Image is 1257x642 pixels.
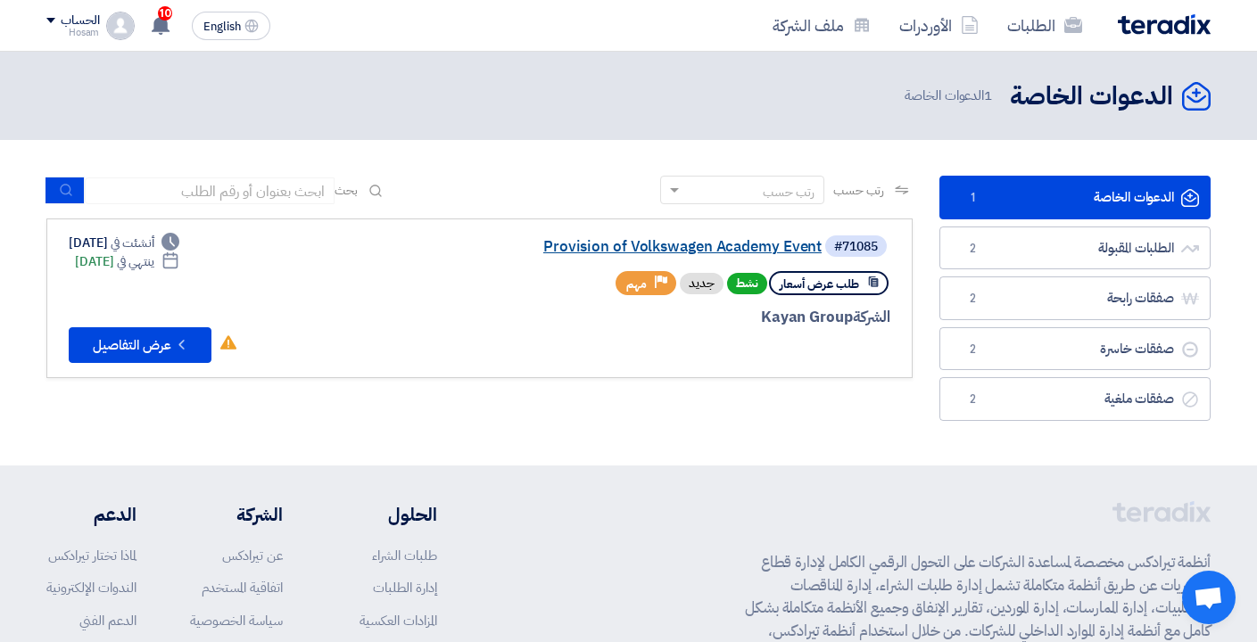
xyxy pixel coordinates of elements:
[993,4,1096,46] a: الطلبات
[853,306,891,328] span: الشركة
[1118,14,1211,35] img: Teradix logo
[885,4,993,46] a: الأوردرات
[46,578,136,597] a: الندوات الإلكترونية
[834,241,878,253] div: #71085
[962,341,983,358] span: 2
[75,252,179,271] div: [DATE]
[69,234,179,252] div: [DATE]
[962,290,983,308] span: 2
[1010,79,1173,114] h2: الدعوات الخاصة
[360,611,437,630] a: المزادات العكسية
[1182,571,1236,624] a: Open chat
[939,176,1211,219] a: الدعوات الخاصة1
[780,276,859,292] span: طلب عرض أسعار
[48,546,136,565] a: لماذا تختار تيرادكس
[939,226,1211,270] a: الطلبات المقبولة2
[106,12,135,40] img: profile_test.png
[203,21,241,33] span: English
[158,6,172,21] span: 10
[79,611,136,630] a: الدعم الفني
[680,273,724,294] div: جديد
[372,546,437,565] a: طلبات الشراء
[962,391,983,408] span: 2
[46,28,99,37] div: Hosam
[763,183,815,202] div: رتب حسب
[465,239,822,255] a: Provision of Volkswagen Academy Event
[962,240,983,258] span: 2
[85,177,335,204] input: ابحث بعنوان أو رقم الطلب
[61,13,99,29] div: الحساب
[190,611,283,630] a: سياسة الخصوصية
[833,181,884,200] span: رتب حسب
[190,501,283,528] li: الشركة
[727,273,767,294] span: نشط
[939,276,1211,320] a: صفقات رابحة2
[69,327,211,363] button: عرض التفاصيل
[336,501,437,528] li: الحلول
[117,252,153,271] span: ينتهي في
[939,327,1211,371] a: صفقات خاسرة2
[962,189,983,207] span: 1
[984,86,992,105] span: 1
[335,181,358,200] span: بحث
[626,276,647,292] span: مهم
[758,4,885,46] a: ملف الشركة
[46,501,136,528] li: الدعم
[192,12,270,40] button: English
[373,578,437,597] a: إدارة الطلبات
[939,377,1211,421] a: صفقات ملغية2
[202,578,283,597] a: اتفاقية المستخدم
[461,306,890,329] div: Kayan Group
[111,234,153,252] span: أنشئت في
[905,86,996,106] span: الدعوات الخاصة
[222,546,283,565] a: عن تيرادكس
